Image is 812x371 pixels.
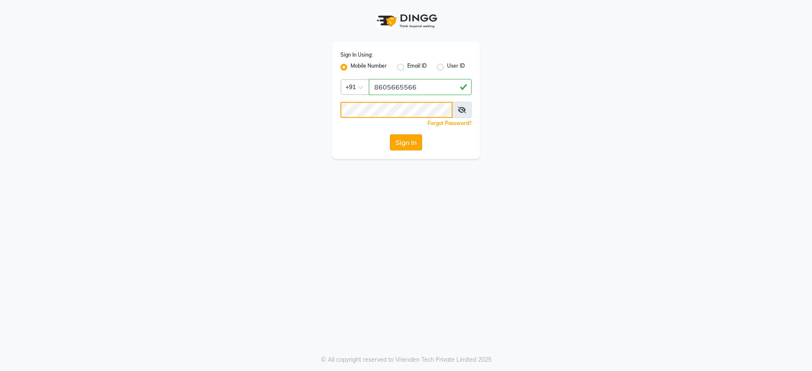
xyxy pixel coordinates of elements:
input: Username [340,102,453,118]
button: Sign In [390,134,422,150]
input: Username [369,79,472,95]
label: Email ID [407,62,427,72]
label: Mobile Number [351,62,387,72]
label: User ID [447,62,465,72]
label: Sign In Using: [340,51,373,59]
img: logo1.svg [372,8,440,33]
a: Forgot Password? [428,120,472,126]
